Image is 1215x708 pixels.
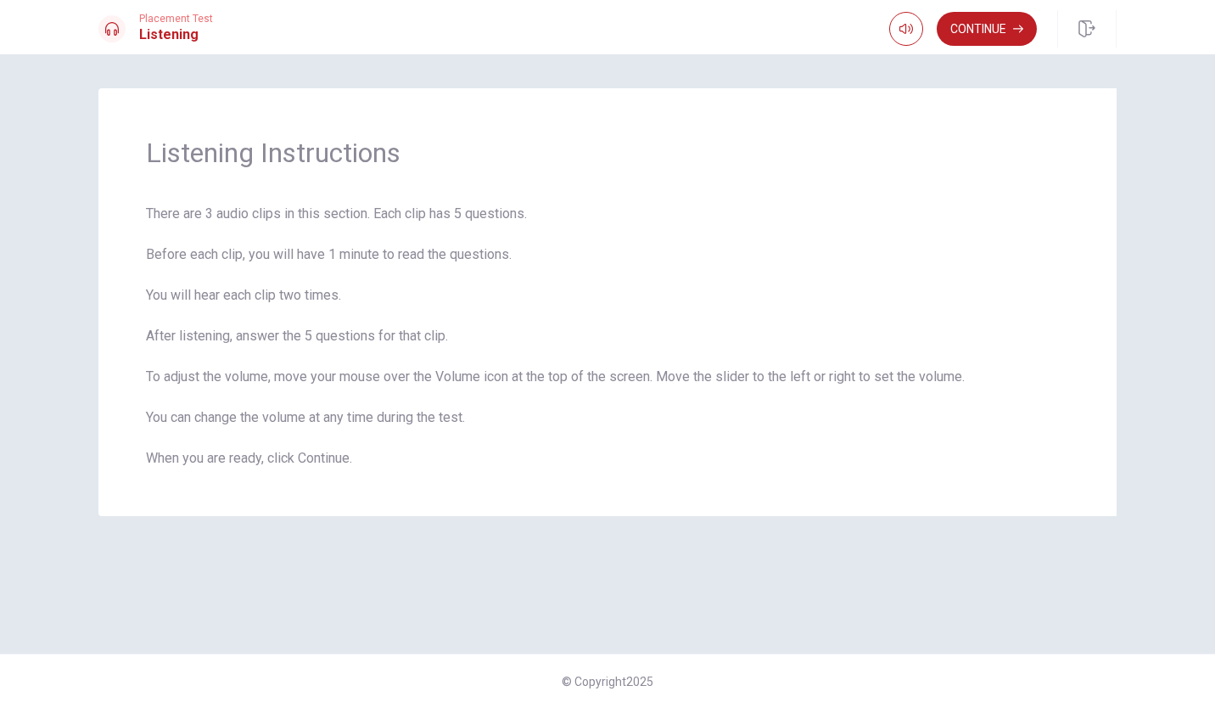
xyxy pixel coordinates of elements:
span: There are 3 audio clips in this section. Each clip has 5 questions. Before each clip, you will ha... [146,204,1069,469]
h1: Listening [139,25,213,45]
span: Placement Test [139,13,213,25]
span: Listening Instructions [146,136,1069,170]
span: © Copyright 2025 [562,675,653,688]
button: Continue [937,12,1037,46]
